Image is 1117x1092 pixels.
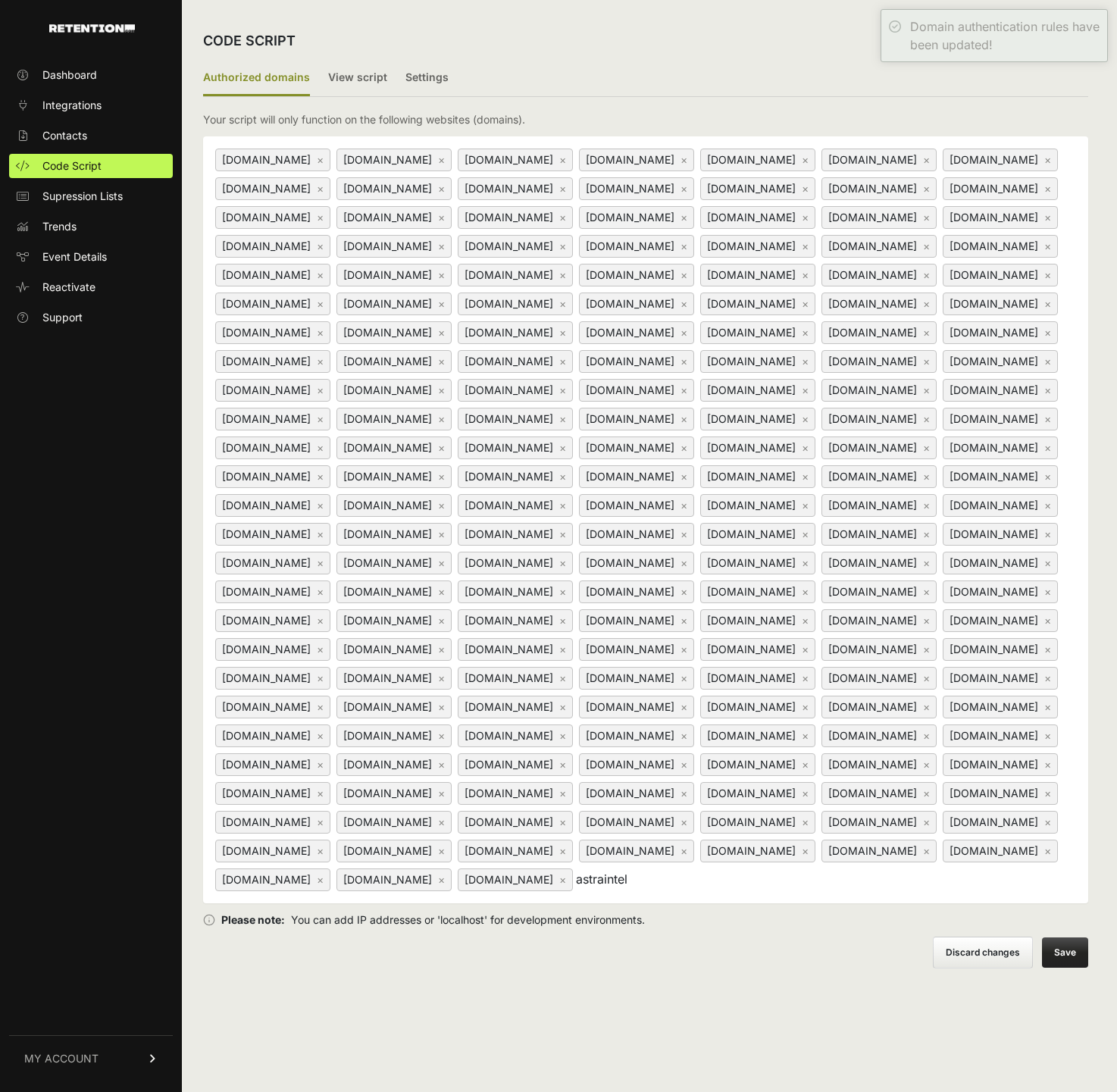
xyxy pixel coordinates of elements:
div: [DOMAIN_NAME] [821,235,937,258]
div: [DOMAIN_NAME] [215,206,330,229]
a: × [923,441,930,454]
span: Supression Lists [42,189,123,204]
a: × [681,470,687,483]
a: × [438,844,445,857]
a: × [923,758,930,771]
a: × [923,527,930,540]
a: × [681,153,687,166]
a: × [559,326,566,339]
div: [DOMAIN_NAME] [336,465,452,488]
a: × [1044,326,1051,339]
div: [DOMAIN_NAME] [700,436,815,459]
div: [DOMAIN_NAME] [821,293,937,315]
a: × [802,326,809,339]
a: × [1044,239,1051,252]
a: × [923,355,930,368]
label: Settings [405,61,449,96]
div: [DOMAIN_NAME] [943,235,1058,258]
a: × [317,873,324,886]
a: × [802,585,809,598]
a: × [317,355,324,368]
a: × [1044,153,1051,166]
a: × [1044,700,1051,713]
div: [DOMAIN_NAME] [821,408,937,430]
a: × [802,499,809,512]
div: [DOMAIN_NAME] [336,494,452,517]
a: Event Details [9,245,173,269]
a: × [559,153,566,166]
a: × [317,643,324,656]
div: [DOMAIN_NAME] [943,379,1058,402]
div: [DOMAIN_NAME] [579,350,694,373]
a: × [559,787,566,799]
div: [DOMAIN_NAME] [821,494,937,517]
a: × [923,585,930,598]
a: × [317,844,324,857]
a: × [802,527,809,540]
div: [DOMAIN_NAME] [700,235,815,258]
div: [DOMAIN_NAME] [215,494,330,517]
div: [DOMAIN_NAME] [579,177,694,200]
div: [DOMAIN_NAME] [943,350,1058,373]
div: [DOMAIN_NAME] [458,379,573,402]
a: × [1044,614,1051,627]
a: × [681,787,687,799]
span: Support [42,310,83,325]
div: [DOMAIN_NAME] [458,321,573,344]
a: × [923,211,930,224]
div: [DOMAIN_NAME] [336,408,452,430]
a: × [681,700,687,713]
a: × [317,527,324,540]
a: × [438,527,445,540]
label: View script [328,61,387,96]
div: [DOMAIN_NAME] [336,264,452,286]
a: × [438,239,445,252]
a: × [1044,643,1051,656]
a: × [438,643,445,656]
a: × [438,585,445,598]
a: × [317,412,324,425]
a: × [559,643,566,656]
div: [DOMAIN_NAME] [579,206,694,229]
a: × [923,383,930,396]
span: MY ACCOUNT [24,1051,99,1066]
a: MY ACCOUNT [9,1035,173,1081]
a: × [802,239,809,252]
a: × [317,585,324,598]
div: [DOMAIN_NAME] [579,379,694,402]
a: × [317,441,324,454]
a: × [802,700,809,713]
a: × [923,239,930,252]
a: × [802,268,809,281]
a: × [559,585,566,598]
a: × [802,671,809,684]
a: × [802,470,809,483]
a: × [681,671,687,684]
div: [DOMAIN_NAME] [943,293,1058,315]
a: × [923,787,930,799]
div: [DOMAIN_NAME] [215,235,330,258]
a: × [317,815,324,828]
a: Supression Lists [9,184,173,208]
a: × [802,729,809,742]
a: × [923,153,930,166]
div: [DOMAIN_NAME] [336,379,452,402]
a: × [1044,787,1051,799]
a: × [438,326,445,339]
a: × [559,211,566,224]
a: × [1044,671,1051,684]
a: × [559,614,566,627]
div: [DOMAIN_NAME] [336,523,452,546]
a: × [559,383,566,396]
a: × [681,326,687,339]
a: × [559,297,566,310]
a: × [1044,556,1051,569]
a: × [923,412,930,425]
a: × [1044,844,1051,857]
a: × [438,556,445,569]
a: × [317,499,324,512]
div: [DOMAIN_NAME] [821,379,937,402]
span: Code Script [42,158,102,174]
div: [DOMAIN_NAME] [215,523,330,546]
a: × [317,787,324,799]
